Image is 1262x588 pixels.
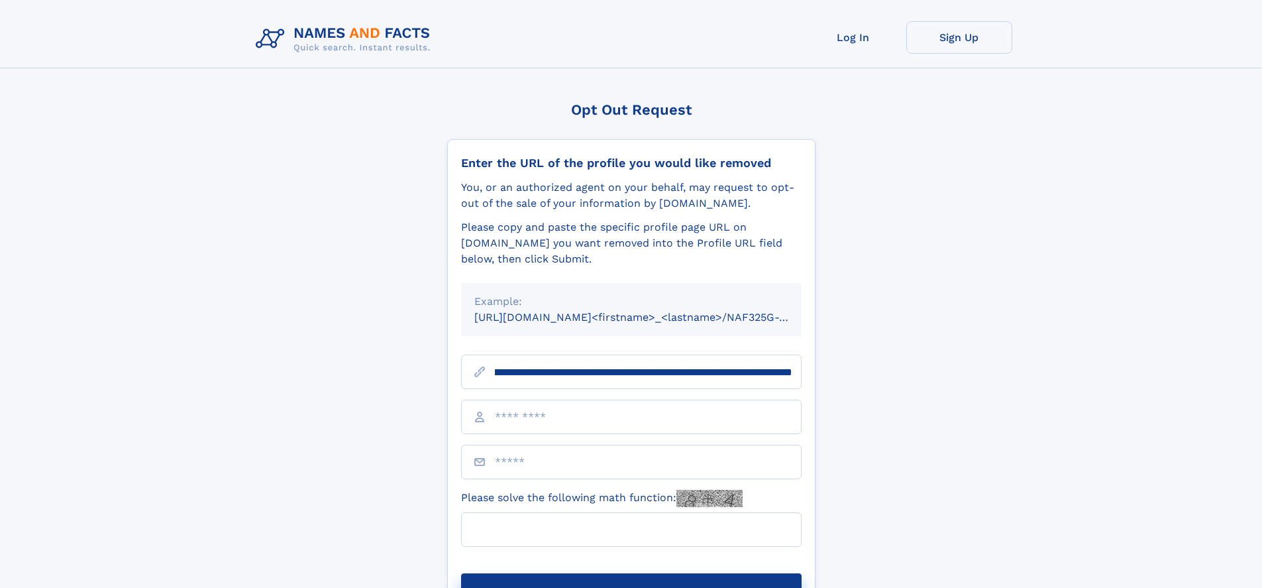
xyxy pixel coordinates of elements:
[906,21,1012,54] a: Sign Up
[461,490,743,507] label: Please solve the following math function:
[461,180,802,211] div: You, or an authorized agent on your behalf, may request to opt-out of the sale of your informatio...
[461,156,802,170] div: Enter the URL of the profile you would like removed
[461,219,802,267] div: Please copy and paste the specific profile page URL on [DOMAIN_NAME] you want removed into the Pr...
[250,21,441,57] img: Logo Names and Facts
[800,21,906,54] a: Log In
[447,101,815,118] div: Opt Out Request
[474,294,788,310] div: Example:
[474,311,827,323] small: [URL][DOMAIN_NAME]<firstname>_<lastname>/NAF325G-xxxxxxxx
